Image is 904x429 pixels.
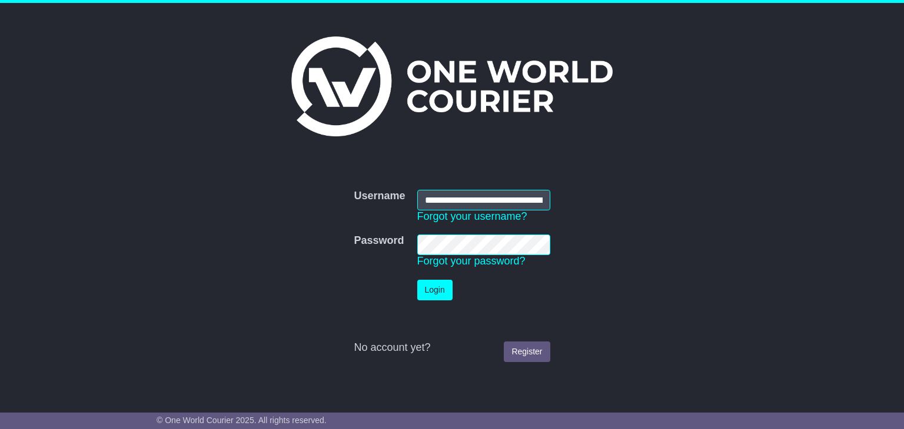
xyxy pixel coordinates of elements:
[417,280,453,300] button: Login
[354,234,404,247] label: Password
[417,255,526,267] a: Forgot your password?
[291,36,613,136] img: One World
[354,190,405,203] label: Username
[157,415,327,425] span: © One World Courier 2025. All rights reserved.
[417,210,527,222] a: Forgot your username?
[504,341,550,362] a: Register
[354,341,550,354] div: No account yet?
